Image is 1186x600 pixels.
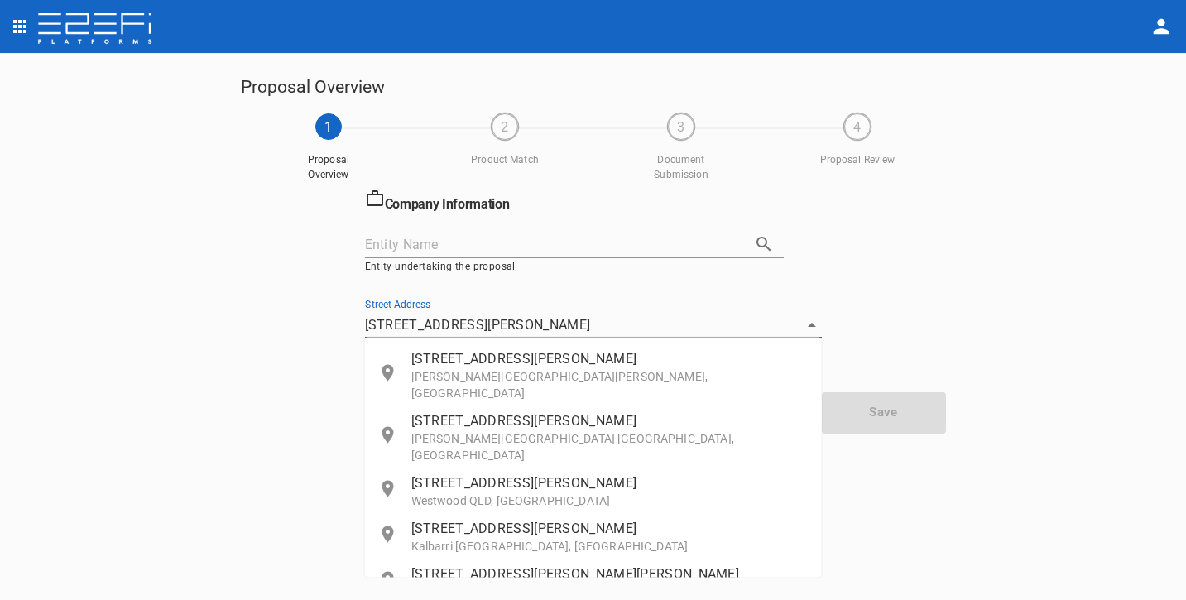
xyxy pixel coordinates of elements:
p: Kalbarri [GEOGRAPHIC_DATA], [GEOGRAPHIC_DATA] [411,538,809,554]
label: Street Address [365,297,431,311]
p: [STREET_ADDRESS][PERSON_NAME] [411,519,809,538]
span: Document Submission [640,153,723,181]
p: [PERSON_NAME][GEOGRAPHIC_DATA] [GEOGRAPHIC_DATA], [GEOGRAPHIC_DATA] [411,430,809,463]
p: Entity undertaking the proposal [365,261,784,272]
span: Proposal Review [816,153,899,167]
h5: Proposal Overview [241,73,946,101]
span: Product Match [463,153,546,167]
p: Westwood QLD, [GEOGRAPHIC_DATA] [411,492,809,509]
span: Proposal Overview [287,153,370,181]
h6: Company Information [365,189,822,212]
p: [STREET_ADDRESS][PERSON_NAME][PERSON_NAME] [411,564,809,583]
button: Close [800,314,823,337]
p: [STREET_ADDRESS][PERSON_NAME] [411,411,809,430]
p: [STREET_ADDRESS][PERSON_NAME] [411,473,809,492]
p: [PERSON_NAME][GEOGRAPHIC_DATA][PERSON_NAME], [GEOGRAPHIC_DATA] [411,368,809,401]
p: [STREET_ADDRESS][PERSON_NAME] [411,349,809,368]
